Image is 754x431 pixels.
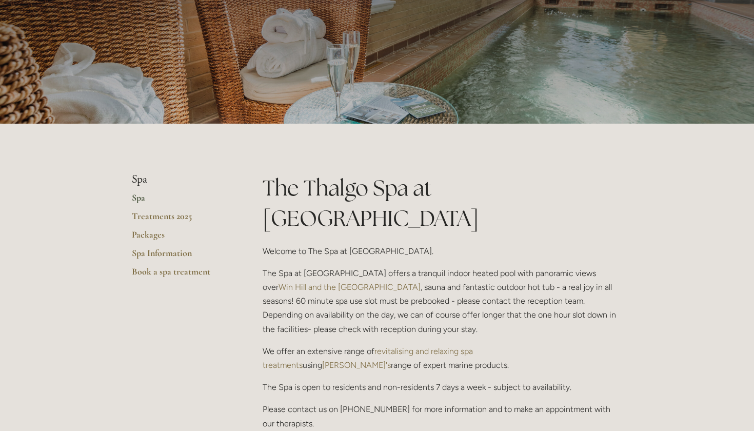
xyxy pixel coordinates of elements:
[263,344,622,372] p: We offer an extensive range of using range of expert marine products.
[132,173,230,186] li: Spa
[132,266,230,284] a: Book a spa treatment
[279,282,421,292] a: Win Hill and the [GEOGRAPHIC_DATA]
[263,173,622,233] h1: The Thalgo Spa at [GEOGRAPHIC_DATA]
[132,229,230,247] a: Packages
[132,247,230,266] a: Spa Information
[263,244,622,258] p: Welcome to The Spa at [GEOGRAPHIC_DATA].
[263,266,622,336] p: The Spa at [GEOGRAPHIC_DATA] offers a tranquil indoor heated pool with panoramic views over , sau...
[132,210,230,229] a: Treatments 2025
[263,380,622,394] p: The Spa is open to residents and non-residents 7 days a week - subject to availability.
[263,402,622,430] p: Please contact us on [PHONE_NUMBER] for more information and to make an appointment with our ther...
[322,360,391,370] a: [PERSON_NAME]'s
[132,192,230,210] a: Spa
